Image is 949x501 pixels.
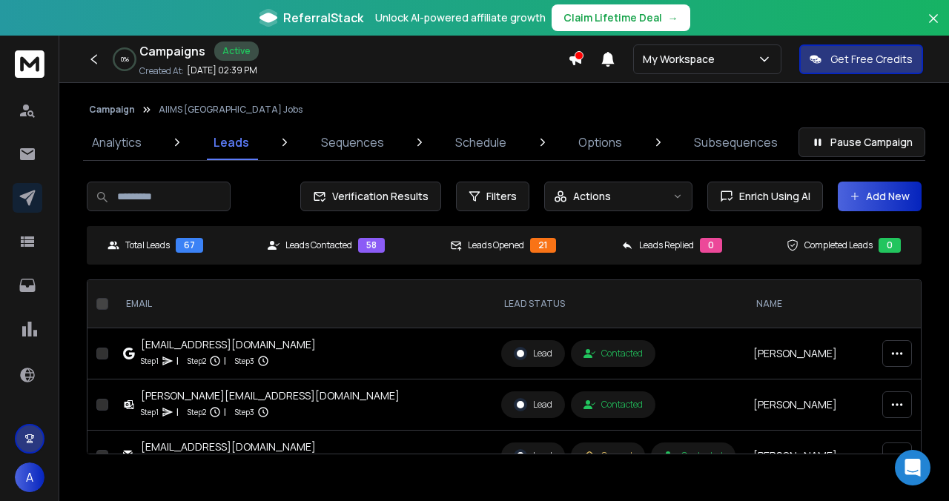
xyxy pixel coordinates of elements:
p: Leads [214,133,249,151]
button: Filters [456,182,529,211]
div: 58 [358,238,385,253]
button: Get Free Credits [799,44,923,74]
div: Opened [583,450,632,462]
div: [EMAIL_ADDRESS][DOMAIN_NAME] [141,439,316,454]
span: ReferralStack [283,9,363,27]
a: Sequences [312,125,393,160]
p: Subsequences [694,133,778,151]
button: Pause Campaign [798,127,925,157]
p: | [224,354,226,368]
p: Step 2 [188,354,206,368]
p: Actions [573,189,611,204]
p: Schedule [455,133,506,151]
div: 21 [530,238,556,253]
div: Contacted [583,348,643,359]
p: [DATE] 02:39 PM [187,64,257,76]
a: Subsequences [685,125,787,160]
p: | [176,405,179,419]
p: 0 % [121,55,129,64]
a: Options [569,125,631,160]
th: LEAD STATUS [492,280,744,328]
a: Analytics [83,125,151,160]
p: Options [578,133,622,151]
div: 0 [700,238,722,253]
button: A [15,462,44,492]
p: Created At: [139,65,184,77]
h1: Campaigns [139,42,205,60]
div: Lead [514,398,552,411]
p: Get Free Credits [830,52,913,67]
th: EMAIL [114,280,492,328]
div: 67 [176,238,203,253]
div: Contacted [664,450,723,462]
a: Schedule [446,125,515,160]
p: AIIMS [GEOGRAPHIC_DATA] Jobs [159,104,302,116]
span: Verification Results [326,189,429,204]
span: Filters [486,189,517,204]
p: Step 3 [235,354,254,368]
button: Verification Results [300,182,441,211]
button: Campaign [89,104,135,116]
p: Leads Replied [639,239,694,251]
p: Total Leads [125,239,170,251]
span: Enrich Using AI [733,189,810,204]
div: Lead [514,347,552,360]
p: Unlock AI-powered affiliate growth [375,10,546,25]
a: Leads [205,125,258,160]
p: Sequences [321,133,384,151]
p: Step 3 [235,405,254,419]
p: Completed Leads [804,239,873,251]
p: Step 1 [141,405,159,419]
div: 0 [879,238,901,253]
div: Active [214,42,259,61]
p: Analytics [92,133,142,151]
span: → [668,10,678,25]
button: Close banner [924,9,943,44]
p: Leads Opened [468,239,524,251]
button: Add New [838,182,922,211]
div: [EMAIL_ADDRESS][DOMAIN_NAME] [141,337,316,352]
p: Leads Contacted [285,239,352,251]
p: Step 1 [141,354,159,368]
button: Enrich Using AI [707,182,823,211]
p: My Workspace [643,52,721,67]
div: [PERSON_NAME][EMAIL_ADDRESS][DOMAIN_NAME] [141,388,400,403]
p: | [224,405,226,419]
div: Contacted [583,399,643,411]
div: Lead [514,449,552,462]
p: Step 2 [188,405,206,419]
div: Open Intercom Messenger [895,450,930,485]
p: | [176,354,179,368]
button: Claim Lifetime Deal→ [552,4,690,31]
